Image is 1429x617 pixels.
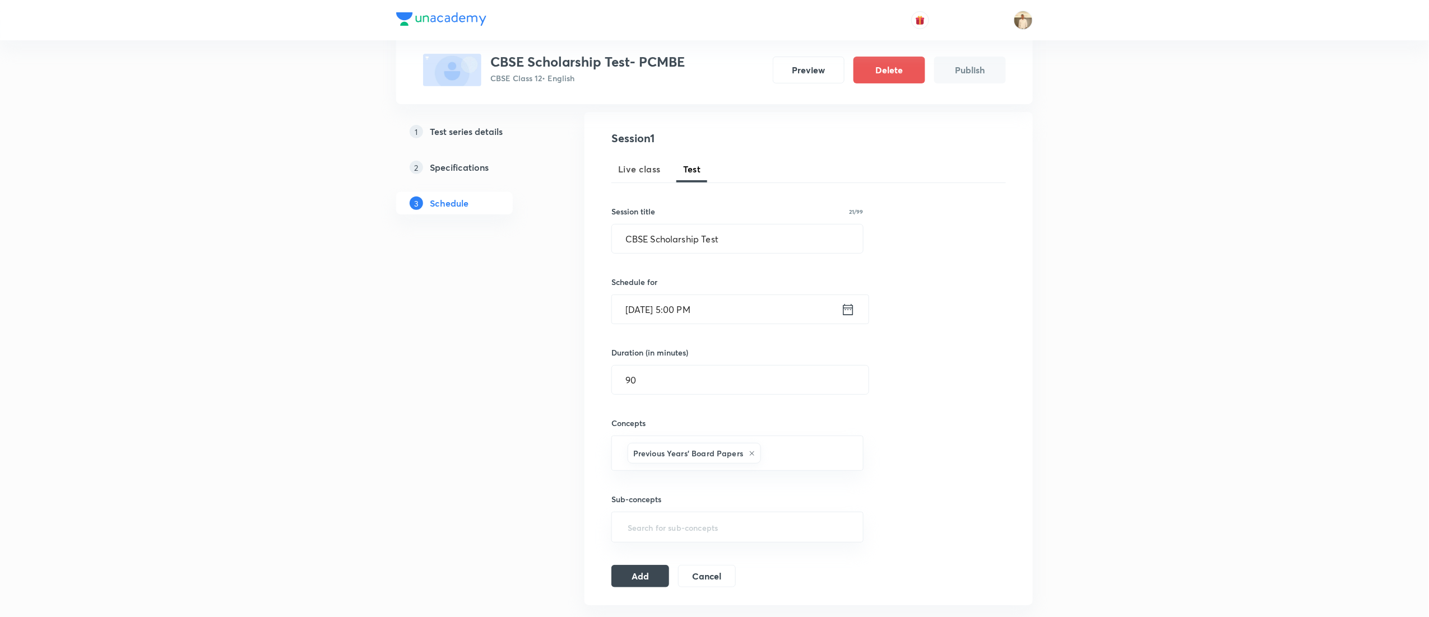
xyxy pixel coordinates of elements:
button: Open [857,452,859,455]
span: Test [683,162,701,176]
img: Chandrakant Deshmukh [1014,11,1033,30]
button: Open [857,526,859,529]
h4: Session 1 [611,130,816,147]
button: Cancel [678,565,736,587]
p: 1 [410,125,423,138]
input: 90 [612,366,869,394]
h5: Test series details [430,125,503,138]
button: Delete [853,57,925,83]
h3: CBSE Scholarship Test- PCMBE [490,54,685,70]
p: 3 [410,197,423,210]
img: Company Logo [396,12,486,26]
h6: Session title [611,205,655,217]
h6: Concepts [611,417,864,429]
span: Live class [618,162,661,176]
button: avatar [911,11,929,29]
img: fallback-thumbnail.png [423,54,481,86]
p: 2 [410,161,423,174]
a: 2Specifications [396,156,549,179]
img: avatar [915,15,925,25]
button: Preview [773,57,845,83]
input: A great title is short, clear and descriptive [612,225,863,253]
button: Add [611,565,669,587]
h6: Schedule for [611,276,864,288]
a: Company Logo [396,12,486,29]
a: 1Test series details [396,120,549,143]
h6: Sub-concepts [611,493,864,505]
p: CBSE Class 12 • English [490,72,685,84]
h5: Schedule [430,197,468,210]
p: 21/99 [850,209,864,214]
input: Search for sub-concepts [625,517,850,537]
h6: Duration (in minutes) [611,347,688,358]
button: Publish [934,57,1006,83]
h6: Previous Years' Board Papers [633,447,743,459]
h5: Specifications [430,161,489,174]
